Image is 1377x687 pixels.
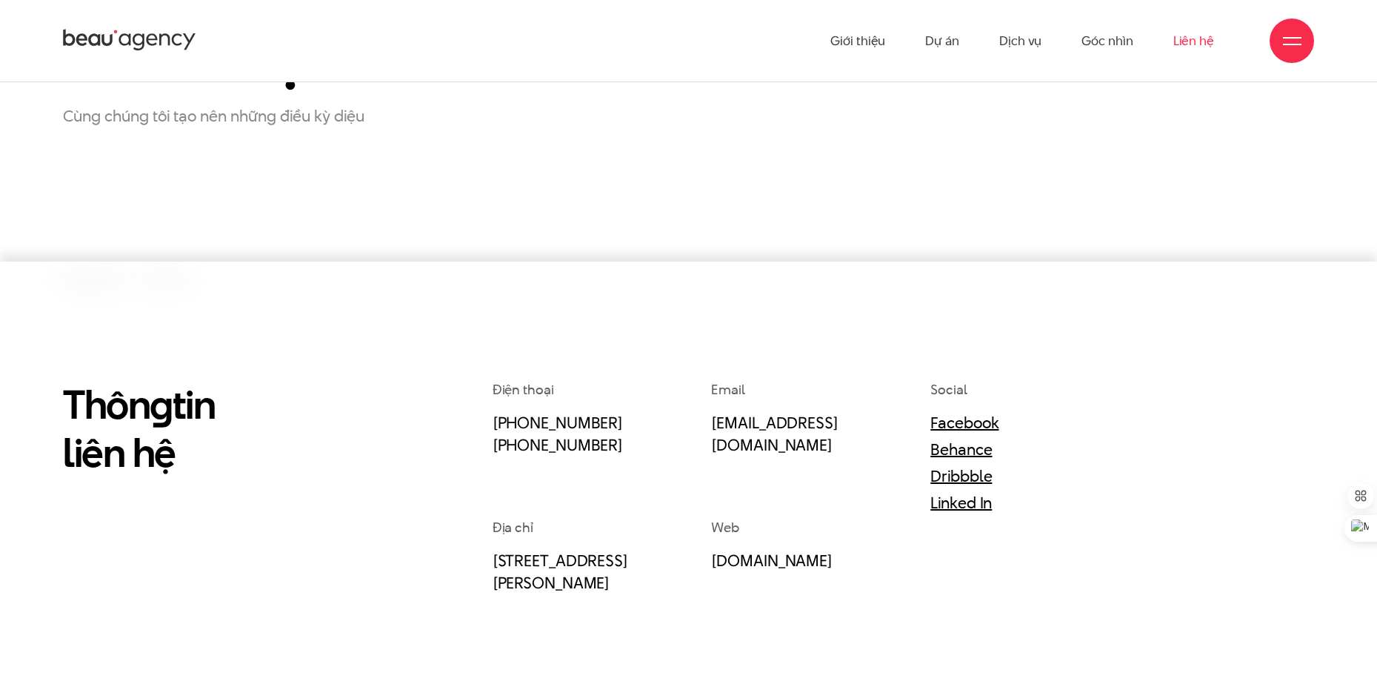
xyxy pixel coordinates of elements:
[493,380,554,399] span: Điện thoại
[711,549,833,571] a: [DOMAIN_NAME]
[63,5,456,90] h1: Liên hệ
[930,438,992,460] a: Behance
[711,380,745,399] span: Email
[63,380,348,477] h2: Thôn tin liên hệ
[711,411,838,456] a: [EMAIL_ADDRESS][DOMAIN_NAME]
[930,411,998,434] a: Facebook
[711,518,739,537] span: Web
[63,104,433,127] p: Cùng chúng tôi tạo nên những điều kỳ diệu
[150,376,173,432] en: g
[493,518,533,537] span: Địa chỉ
[493,434,623,456] a: [PHONE_NUMBER]
[930,380,967,399] span: Social
[493,411,623,434] a: [PHONE_NUMBER]
[930,465,992,487] a: Dribbble
[930,491,992,514] a: Linked In
[493,549,628,594] a: [STREET_ADDRESS][PERSON_NAME]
